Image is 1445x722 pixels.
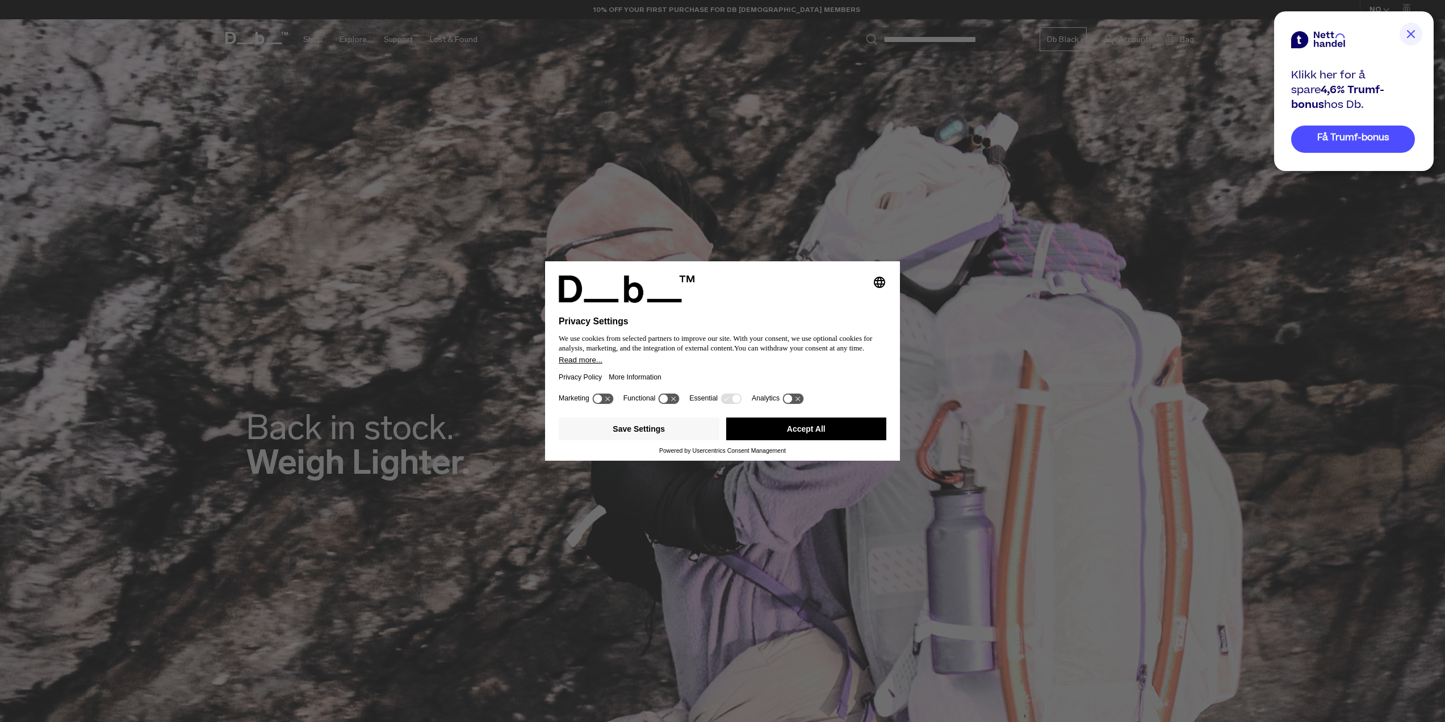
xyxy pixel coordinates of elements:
[1317,131,1389,144] span: Få Trumf-bonus
[1291,126,1415,153] a: Få Trumf-bonus
[1291,31,1345,48] img: netthandel brand logo
[1291,68,1415,112] div: Klikk her for å spare hos Db.
[1291,82,1384,112] span: 4,6% Trumf-bonus
[1400,23,1422,45] img: close button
